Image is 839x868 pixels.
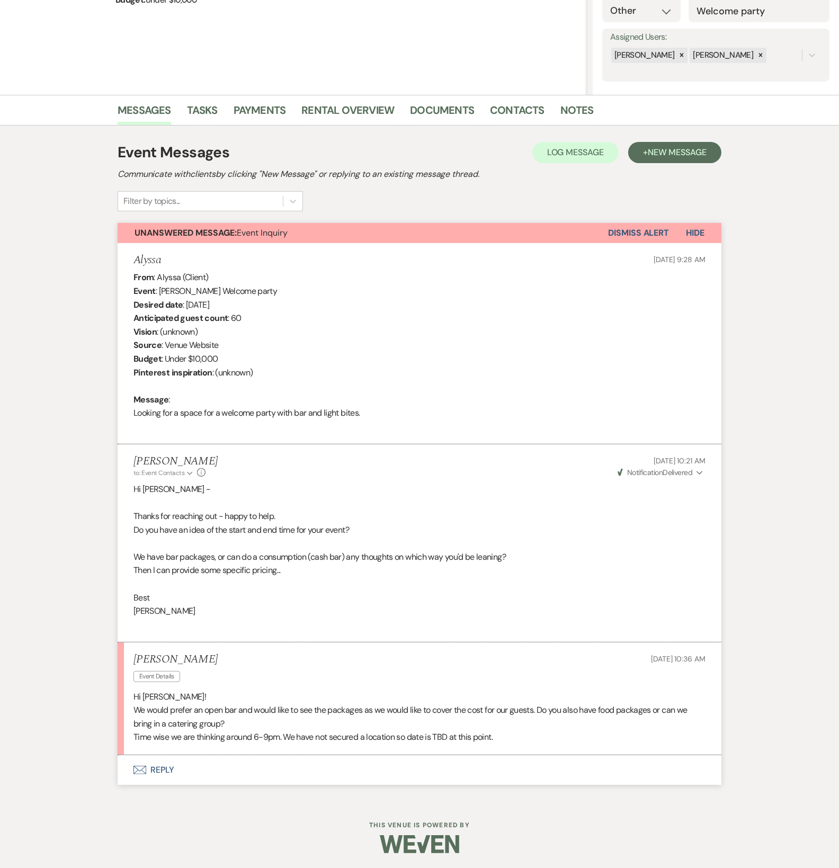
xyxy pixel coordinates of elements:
[133,468,194,478] button: to: Event Contacts
[135,227,237,238] strong: Unanswered Message:
[133,469,184,477] span: to: Event Contacts
[133,482,706,496] p: Hi [PERSON_NAME] -
[118,102,171,125] a: Messages
[133,523,706,537] p: Do you have an idea of the start and end time for your event?
[133,285,156,297] b: Event
[133,550,706,564] p: We have bar packages, or can do a consumption (cash bar) any thoughts on which way you'd be leaning?
[133,671,180,682] span: Event Details
[118,168,721,181] h2: Communicate with clients by clicking "New Message" or replying to an existing message thread.
[611,48,676,63] div: [PERSON_NAME]
[648,147,707,158] span: New Message
[133,394,169,405] b: Message
[547,147,604,158] span: Log Message
[380,826,459,863] img: Weven Logo
[133,563,706,577] p: Then I can provide some specific pricing...
[616,467,706,478] button: NotificationDelivered
[627,468,663,477] span: Notification
[133,509,706,523] p: Thanks for reaching out - happy to help.
[133,653,218,666] h5: [PERSON_NAME]
[133,730,706,744] p: Time wise we are thinking around 6-9pm. We have not secured a location so date is TBD at this point.
[133,455,218,468] h5: [PERSON_NAME]
[133,591,706,605] p: Best
[608,223,669,243] button: Dismiss Alert
[133,367,212,378] b: Pinterest inspiration
[133,353,162,364] b: Budget
[133,299,183,310] b: Desired date
[133,254,161,267] h5: Alyssa
[133,690,706,704] p: Hi [PERSON_NAME]!
[560,102,594,125] a: Notes
[133,703,706,730] p: We would prefer an open bar and would like to see the packages as we would like to cover the cost...
[135,227,288,238] span: Event Inquiry
[133,271,706,433] div: : Alyssa (Client) : [PERSON_NAME] Welcome party : [DATE] : 60 : (unknown) : Venue Website : Under...
[133,326,157,337] b: Vision
[301,102,394,125] a: Rental Overview
[669,223,721,243] button: Hide
[133,604,706,618] p: [PERSON_NAME]
[234,102,286,125] a: Payments
[690,48,755,63] div: [PERSON_NAME]
[628,142,721,163] button: +New Message
[490,102,545,125] a: Contacts
[133,339,162,351] b: Source
[133,312,228,324] b: Anticipated guest count
[686,227,704,238] span: Hide
[133,272,154,283] b: From
[654,456,706,466] span: [DATE] 10:21 AM
[410,102,474,125] a: Documents
[618,468,693,477] span: Delivered
[118,141,229,164] h1: Event Messages
[123,195,180,208] div: Filter by topics...
[118,223,608,243] button: Unanswered Message:Event Inquiry
[654,255,706,264] span: [DATE] 9:28 AM
[651,654,706,664] span: [DATE] 10:36 AM
[610,30,822,45] label: Assigned Users:
[118,755,721,785] button: Reply
[187,102,218,125] a: Tasks
[532,142,619,163] button: Log Message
